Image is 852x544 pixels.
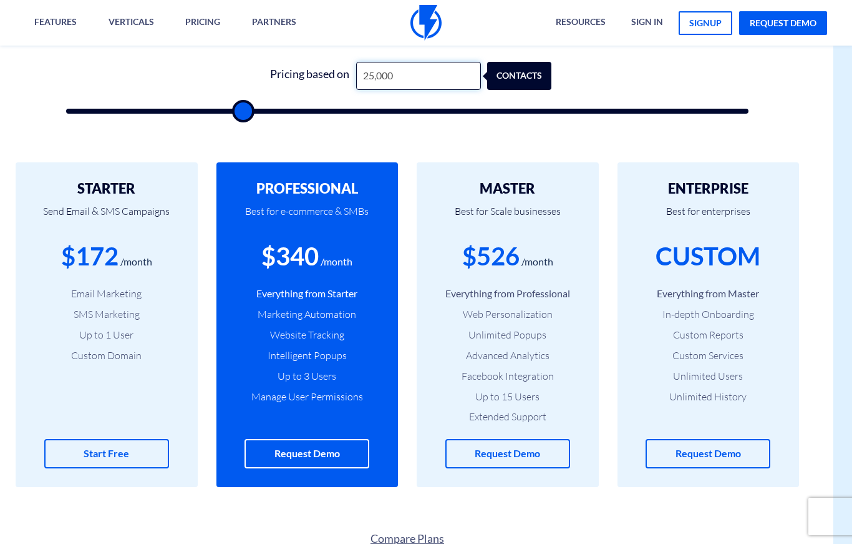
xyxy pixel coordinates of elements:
[235,307,380,322] li: Marketing Automation
[435,181,580,196] h2: MASTER
[235,181,380,196] h2: PROFESSIONAL
[646,439,770,468] a: Request Demo
[435,196,580,239] p: Best for Scale businesses
[435,349,580,363] li: Advanced Analytics
[120,255,152,269] div: /month
[435,369,580,383] li: Facebook Integration
[34,287,179,301] li: Email Marketing
[636,287,781,301] li: Everything from Master
[235,349,380,363] li: Intelligent Popups
[636,307,781,322] li: In-depth Onboarding
[636,196,781,239] p: Best for enterprises
[521,255,553,269] div: /month
[235,369,380,383] li: Up to 3 Users
[261,239,319,274] div: $340
[462,239,520,274] div: $526
[636,369,781,383] li: Unlimited Users
[321,255,352,269] div: /month
[235,390,380,404] li: Manage User Permissions
[435,390,580,404] li: Up to 15 Users
[636,328,781,342] li: Custom Reports
[739,11,827,35] a: request demo
[679,11,732,35] a: signup
[44,439,169,468] a: Start Free
[445,439,570,468] a: Request Demo
[636,349,781,363] li: Custom Services
[636,390,781,404] li: Unlimited History
[34,328,179,342] li: Up to 1 User
[235,287,380,301] li: Everything from Starter
[656,239,760,274] div: CUSTOM
[61,239,119,274] div: $172
[435,410,580,424] li: Extended Support
[34,307,179,322] li: SMS Marketing
[263,62,356,90] div: Pricing based on
[435,307,580,322] li: Web Personalization
[34,181,179,196] h2: STARTER
[235,328,380,342] li: Website Tracking
[636,181,781,196] h2: ENTERPRISE
[244,439,369,468] a: Request Demo
[34,349,179,363] li: Custom Domain
[499,62,563,90] div: contacts
[435,287,580,301] li: Everything from Professional
[34,196,179,239] p: Send Email & SMS Campaigns
[235,196,380,239] p: Best for e-commerce & SMBs
[435,328,580,342] li: Unlimited Popups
